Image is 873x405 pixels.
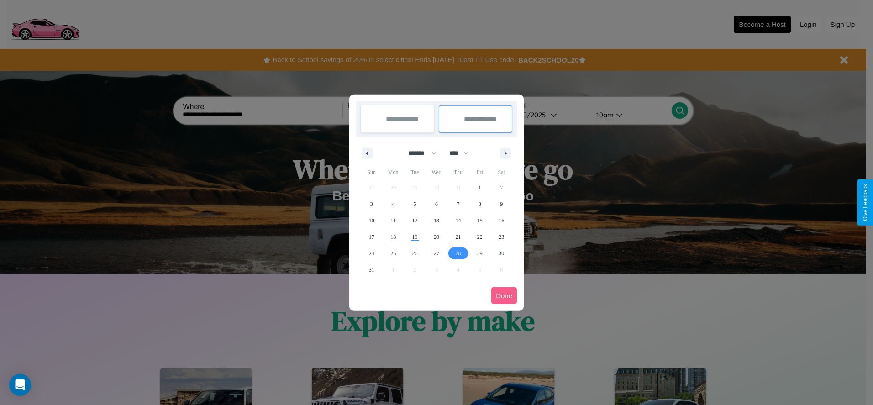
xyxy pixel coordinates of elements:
[469,179,490,196] button: 1
[491,179,512,196] button: 2
[392,196,394,212] span: 4
[469,165,490,179] span: Fri
[361,245,382,262] button: 24
[447,245,469,262] button: 28
[447,212,469,229] button: 14
[390,229,396,245] span: 18
[361,196,382,212] button: 3
[469,229,490,245] button: 22
[447,229,469,245] button: 21
[369,212,374,229] span: 10
[455,212,461,229] span: 14
[434,229,439,245] span: 20
[491,287,517,304] button: Done
[491,229,512,245] button: 23
[412,245,418,262] span: 26
[491,212,512,229] button: 16
[479,196,481,212] span: 8
[426,212,447,229] button: 13
[477,245,483,262] span: 29
[390,245,396,262] span: 25
[491,245,512,262] button: 30
[382,212,404,229] button: 11
[361,165,382,179] span: Sun
[447,196,469,212] button: 7
[404,212,426,229] button: 12
[491,165,512,179] span: Sat
[369,229,374,245] span: 17
[369,245,374,262] span: 24
[862,184,868,221] div: Give Feedback
[447,165,469,179] span: Thu
[500,179,503,196] span: 2
[370,196,373,212] span: 3
[455,229,461,245] span: 21
[426,196,447,212] button: 6
[361,229,382,245] button: 17
[361,262,382,278] button: 31
[469,196,490,212] button: 8
[9,374,31,396] div: Open Intercom Messenger
[477,229,483,245] span: 22
[382,229,404,245] button: 18
[412,229,418,245] span: 19
[499,245,504,262] span: 30
[404,165,426,179] span: Tue
[426,245,447,262] button: 27
[426,165,447,179] span: Wed
[382,165,404,179] span: Mon
[434,245,439,262] span: 27
[499,212,504,229] span: 16
[469,245,490,262] button: 29
[491,196,512,212] button: 9
[412,212,418,229] span: 12
[382,196,404,212] button: 4
[404,245,426,262] button: 26
[434,212,439,229] span: 13
[404,196,426,212] button: 5
[361,212,382,229] button: 10
[369,262,374,278] span: 31
[390,212,396,229] span: 11
[479,179,481,196] span: 1
[414,196,416,212] span: 5
[457,196,459,212] span: 7
[455,245,461,262] span: 28
[499,229,504,245] span: 23
[469,212,490,229] button: 15
[500,196,503,212] span: 9
[435,196,438,212] span: 6
[426,229,447,245] button: 20
[477,212,483,229] span: 15
[382,245,404,262] button: 25
[404,229,426,245] button: 19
